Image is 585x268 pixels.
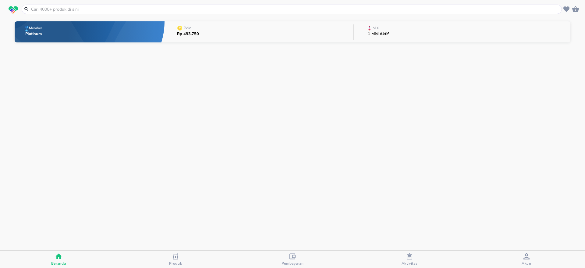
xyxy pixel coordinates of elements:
button: MemberPlatinum [15,20,165,44]
button: Misi1 Misi Aktif [354,20,570,44]
p: Rp 493.750 [177,32,199,36]
button: Aktivitas [351,251,468,268]
span: Akun [522,261,531,266]
button: PoinRp 493.750 [165,20,353,44]
button: Akun [468,251,585,268]
span: Beranda [51,261,66,266]
p: Misi [373,26,379,30]
img: logo_swiperx_s.bd005f3b.svg [9,6,18,14]
p: Platinum [25,32,43,36]
button: Pembayaran [234,251,351,268]
p: Poin [184,26,191,30]
span: Pembayaran [282,261,304,266]
span: Produk [169,261,182,266]
input: Cari 4000+ produk di sini [30,6,560,13]
p: Member [29,26,42,30]
button: Produk [117,251,234,268]
span: Aktivitas [402,261,418,266]
p: 1 Misi Aktif [368,32,389,36]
